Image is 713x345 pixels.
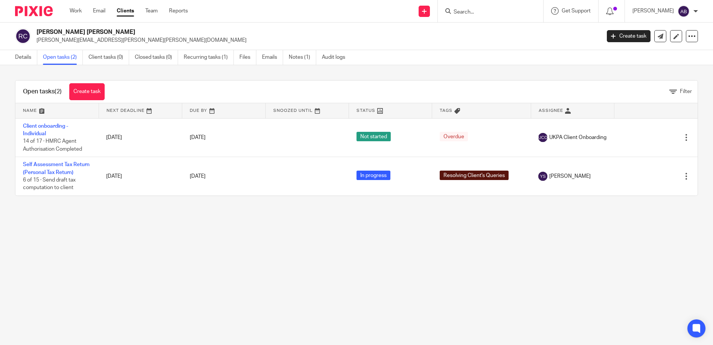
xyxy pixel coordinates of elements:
[190,135,206,140] span: [DATE]
[15,50,37,65] a: Details
[23,124,68,136] a: Client onboarding - Individual
[289,50,316,65] a: Notes (1)
[678,5,690,17] img: svg%3E
[538,172,547,181] img: svg%3E
[70,7,82,15] a: Work
[549,134,606,141] span: UKPA Client Onboarding
[453,9,521,16] input: Search
[440,171,509,180] span: Resolving Client's Queries
[262,50,283,65] a: Emails
[23,139,82,152] span: 14 of 17 · HMRC Agent Authorisation Completed
[37,37,596,44] p: [PERSON_NAME][EMAIL_ADDRESS][PERSON_NAME][PERSON_NAME][DOMAIN_NAME]
[55,89,62,95] span: (2)
[680,89,692,94] span: Filter
[440,132,468,141] span: Overdue
[356,108,375,113] span: Status
[356,171,390,180] span: In progress
[23,162,90,175] a: Self Assessment Tax Return (Personal Tax Return)
[23,88,62,96] h1: Open tasks
[356,132,391,141] span: Not started
[37,28,484,36] h2: [PERSON_NAME] [PERSON_NAME]
[15,6,53,16] img: Pixie
[23,177,76,191] span: 6 of 15 · Send draft tax computation to client
[43,50,83,65] a: Open tasks (2)
[99,118,182,157] td: [DATE]
[273,108,313,113] span: Snoozed Until
[135,50,178,65] a: Closed tasks (0)
[69,83,105,100] a: Create task
[190,174,206,179] span: [DATE]
[562,8,591,14] span: Get Support
[440,108,452,113] span: Tags
[145,7,158,15] a: Team
[538,133,547,142] img: svg%3E
[549,172,591,180] span: [PERSON_NAME]
[93,7,105,15] a: Email
[117,7,134,15] a: Clients
[169,7,188,15] a: Reports
[15,28,31,44] img: svg%3E
[239,50,256,65] a: Files
[184,50,234,65] a: Recurring tasks (1)
[99,157,182,195] td: [DATE]
[88,50,129,65] a: Client tasks (0)
[632,7,674,15] p: [PERSON_NAME]
[322,50,351,65] a: Audit logs
[607,30,651,42] a: Create task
